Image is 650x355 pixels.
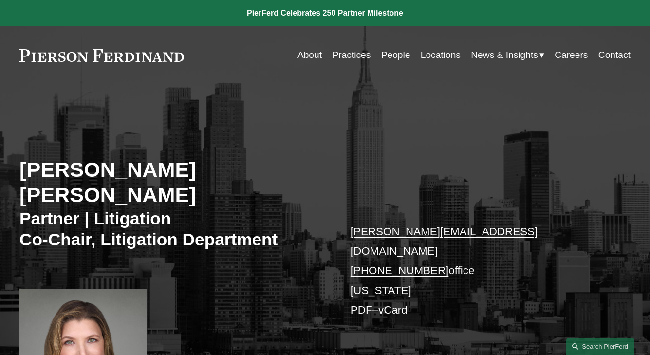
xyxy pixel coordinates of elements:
a: folder dropdown [471,46,544,64]
span: News & Insights [471,47,538,64]
h3: Partner | Litigation Co-Chair, Litigation Department [19,208,325,250]
h2: [PERSON_NAME] [PERSON_NAME] [19,157,325,208]
a: Contact [598,46,631,64]
a: [PHONE_NUMBER] [351,264,449,277]
p: office [US_STATE] – [351,222,605,320]
a: vCard [378,304,408,316]
a: People [381,46,410,64]
a: Locations [421,46,461,64]
a: Search this site [566,338,634,355]
a: [PERSON_NAME][EMAIL_ADDRESS][DOMAIN_NAME] [351,225,538,257]
a: Practices [332,46,371,64]
a: About [297,46,322,64]
a: PDF [351,304,372,316]
a: Careers [555,46,588,64]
